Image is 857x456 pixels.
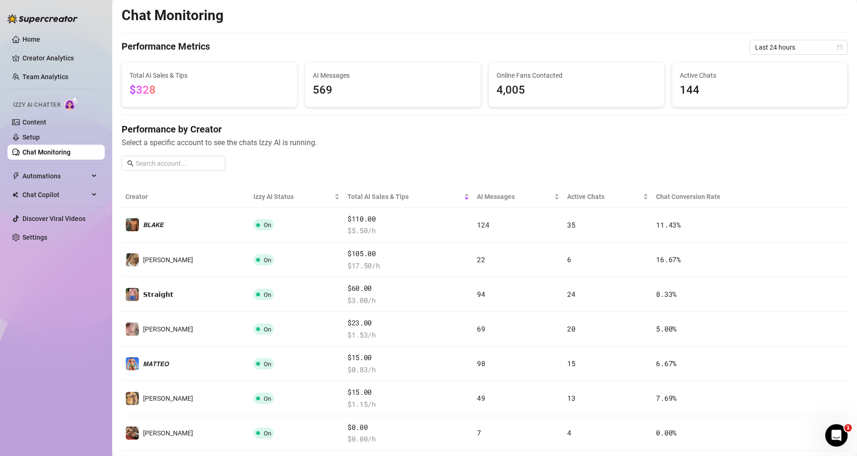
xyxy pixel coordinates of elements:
th: Total AI Sales & Tips [344,186,473,208]
span: On [264,221,271,228]
span: Select a specific account to see the chats Izzy AI is running. [122,137,848,148]
span: On [264,326,271,333]
a: Team Analytics [22,73,68,81]
span: 5.00 % [656,324,677,333]
span: 144 [680,81,840,99]
span: thunderbolt [12,172,20,180]
span: calendar [837,44,843,50]
span: 15 [567,359,575,368]
img: AI Chatter [64,97,79,110]
img: 𝗦𝘁𝗿𝗮𝗶𝗴𝗵𝘁 [126,288,139,301]
h2: Chat Monitoring [122,7,223,24]
span: [PERSON_NAME] [143,256,193,264]
span: $ 3.00 /h [347,295,469,306]
a: Creator Analytics [22,51,97,66]
span: 𝗦𝘁𝗿𝗮𝗶𝗴𝗵𝘁 [143,291,173,298]
span: 4 [567,428,571,437]
span: On [264,291,271,298]
a: Home [22,36,40,43]
th: Active Chats [563,186,653,208]
span: 20 [567,324,575,333]
iframe: Intercom live chat [825,424,848,447]
span: $ 5.50 /h [347,225,469,236]
span: Total AI Sales & Tips [130,70,289,81]
span: 11.43 % [656,220,680,229]
span: AI Messages [477,191,552,202]
span: 𝙈𝘼𝙏𝙏𝙀𝙊 [143,360,169,368]
th: Creator [122,186,250,208]
img: Dylan [126,427,139,440]
span: $ 17.50 /h [347,260,469,272]
a: Discover Viral Videos [22,215,86,222]
span: 16.67 % [656,255,680,264]
span: $110.00 [347,213,469,225]
img: Thomas [126,253,139,266]
span: On [264,395,271,402]
span: 6.67 % [656,359,677,368]
span: Active Chats [680,70,840,81]
span: 7 [477,428,481,437]
span: 1 [844,424,852,432]
span: $ 1.53 /h [347,330,469,341]
span: 49 [477,393,485,403]
span: $328 [130,83,156,96]
span: 8.33 % [656,289,677,299]
span: Last 24 hours [755,40,842,54]
span: On [264,430,271,437]
img: 𝙅𝙊𝙀 [126,392,139,405]
span: $ 0.83 /h [347,364,469,375]
th: AI Messages [473,186,563,208]
span: [PERSON_NAME] [143,395,193,402]
img: logo-BBDzfeDw.svg [7,14,78,23]
img: Chat Copilot [12,191,18,198]
span: 569 [313,81,473,99]
span: Izzy AI Status [253,191,332,202]
span: 6 [567,255,571,264]
span: $105.00 [347,248,469,259]
span: $60.00 [347,283,469,294]
span: 98 [477,359,485,368]
span: 0.00 % [656,428,677,437]
span: 24 [567,289,575,299]
a: Setup [22,133,40,141]
span: $15.00 [347,352,469,363]
a: Content [22,118,46,126]
img: Michael [126,323,139,336]
span: 124 [477,220,489,229]
a: Chat Monitoring [22,148,71,156]
th: Chat Conversion Rate [652,186,775,208]
img: 𝙈𝘼𝙏𝙏𝙀𝙊 [126,357,139,370]
span: $ 1.15 /h [347,399,469,410]
th: Izzy AI Status [250,186,344,208]
span: search [127,160,134,167]
span: $0.00 [347,422,469,433]
span: Active Chats [567,191,641,202]
span: Online Fans Contacted [497,70,656,81]
span: Total AI Sales & Tips [347,191,462,202]
h4: Performance by Creator [122,123,848,136]
span: [PERSON_NAME] [143,429,193,437]
span: 94 [477,289,485,299]
span: 35 [567,220,575,229]
span: Chat Copilot [22,187,89,202]
span: AI Messages [313,70,473,81]
span: On [264,257,271,264]
span: 22 [477,255,485,264]
span: 7.69 % [656,393,677,403]
span: $23.00 [347,317,469,329]
span: $15.00 [347,387,469,398]
h4: Performance Metrics [122,40,210,55]
input: Search account... [136,158,220,169]
span: Izzy AI Chatter [13,101,60,110]
span: 4,005 [497,81,656,99]
span: On [264,360,271,368]
span: 𝘽𝙇𝘼𝙆𝙀 [143,221,164,228]
span: [PERSON_NAME] [143,325,193,333]
span: $ 0.00 /h [347,434,469,445]
span: Automations [22,169,89,184]
span: 69 [477,324,485,333]
img: 𝘽𝙇𝘼𝙆𝙀 [126,218,139,231]
span: 13 [567,393,575,403]
a: Settings [22,234,47,241]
